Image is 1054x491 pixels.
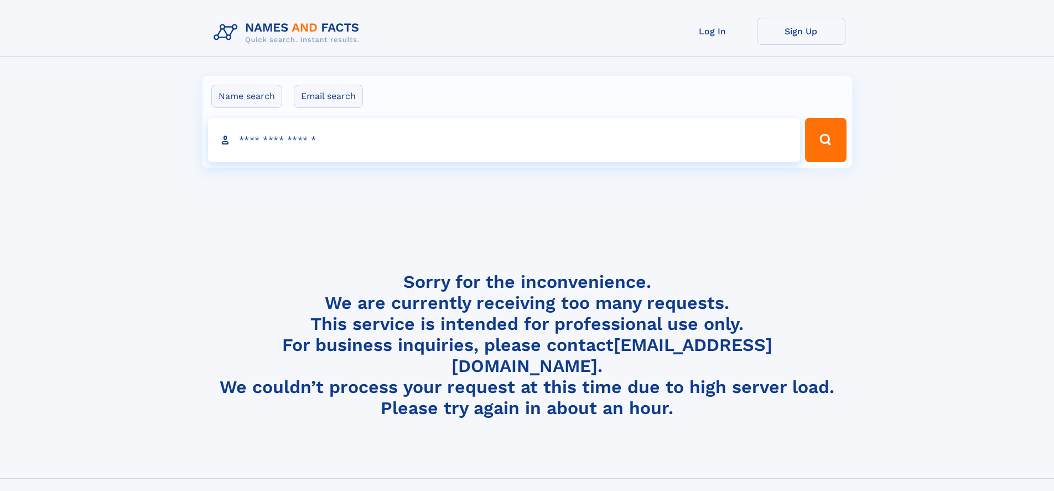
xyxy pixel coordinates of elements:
[757,18,845,45] a: Sign Up
[208,118,801,162] input: search input
[805,118,846,162] button: Search Button
[209,18,368,48] img: Logo Names and Facts
[451,334,772,376] a: [EMAIL_ADDRESS][DOMAIN_NAME]
[209,271,845,419] h4: Sorry for the inconvenience. We are currently receiving too many requests. This service is intend...
[211,85,282,108] label: Name search
[294,85,363,108] label: Email search
[668,18,757,45] a: Log In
